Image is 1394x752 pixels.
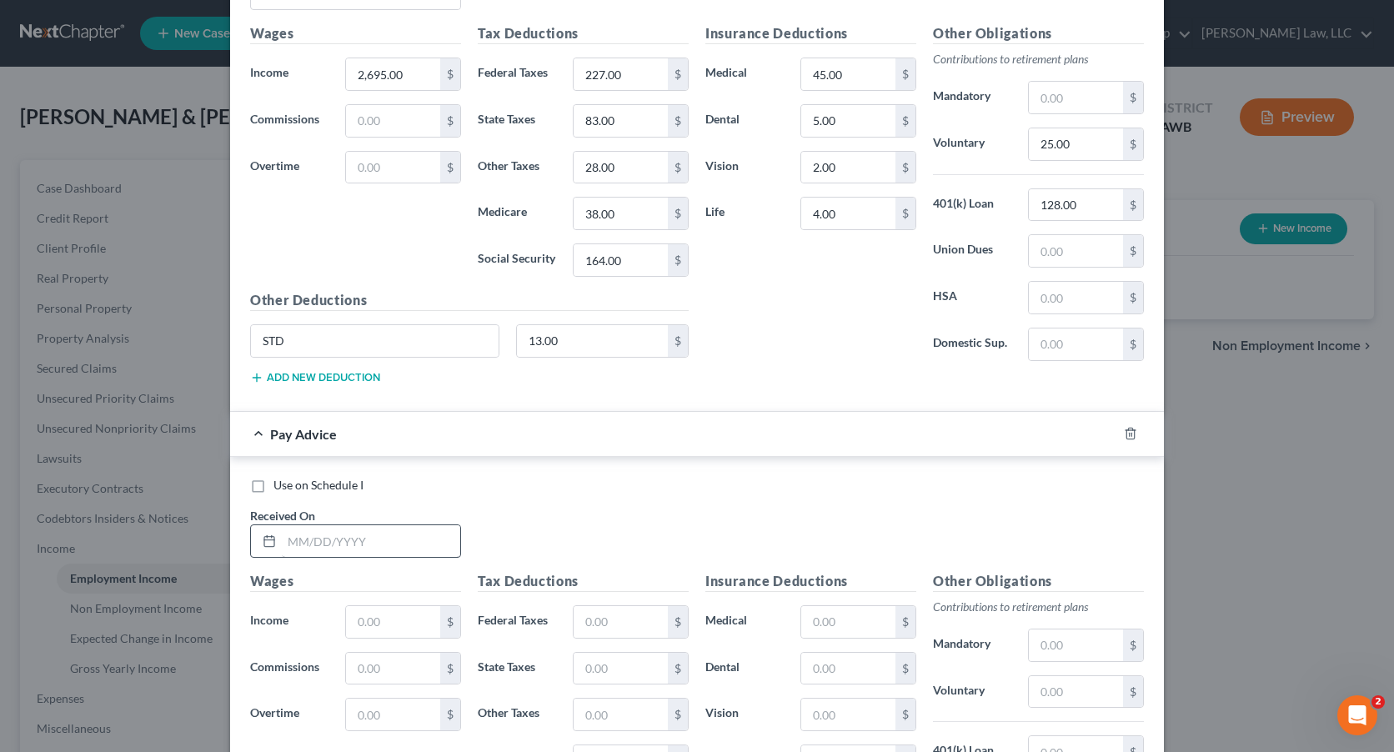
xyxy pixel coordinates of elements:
input: 0.00 [346,105,440,137]
label: Life [697,197,792,230]
input: 0.00 [1029,676,1123,708]
label: Federal Taxes [469,58,564,91]
input: 0.00 [574,198,668,229]
label: State Taxes [469,652,564,685]
span: Use on Schedule I [273,478,364,492]
label: Dental [697,652,792,685]
h5: Wages [250,571,461,592]
h5: Tax Deductions [478,571,689,592]
div: $ [440,58,460,90]
span: Received On [250,509,315,523]
label: Medicare [469,197,564,230]
label: 401(k) Loan [925,188,1020,222]
label: Vision [697,698,792,731]
div: $ [668,152,688,183]
input: 0.00 [801,152,895,183]
h5: Insurance Deductions [705,571,916,592]
label: Union Dues [925,234,1020,268]
label: Mandatory [925,81,1020,114]
label: Commissions [242,104,337,138]
div: $ [668,653,688,684]
div: $ [895,198,915,229]
label: Other Taxes [469,698,564,731]
div: $ [668,325,688,357]
span: Income [250,613,288,627]
label: Federal Taxes [469,605,564,639]
span: Income [250,65,288,79]
div: $ [1123,676,1143,708]
input: 0.00 [346,152,440,183]
input: 0.00 [1029,235,1123,267]
label: Overtime [242,151,337,184]
input: 0.00 [574,244,668,276]
label: HSA [925,281,1020,314]
label: Dental [697,104,792,138]
input: 0.00 [346,606,440,638]
input: 0.00 [801,606,895,638]
input: 0.00 [801,58,895,90]
div: $ [668,244,688,276]
label: Medical [697,605,792,639]
input: 0.00 [574,699,668,730]
label: State Taxes [469,104,564,138]
input: 0.00 [346,58,440,90]
label: Medical [697,58,792,91]
span: 2 [1371,695,1385,709]
div: $ [1123,629,1143,661]
input: 0.00 [1029,629,1123,661]
label: Vision [697,151,792,184]
div: $ [1123,82,1143,113]
input: 0.00 [574,105,668,137]
input: 0.00 [1029,189,1123,221]
input: Specify... [251,325,499,357]
label: Mandatory [925,629,1020,662]
div: $ [668,105,688,137]
div: $ [1123,128,1143,160]
input: 0.00 [574,653,668,684]
iframe: Intercom live chat [1337,695,1377,735]
div: $ [440,152,460,183]
input: 0.00 [1029,128,1123,160]
label: Social Security [469,243,564,277]
div: $ [1123,189,1143,221]
div: $ [440,606,460,638]
input: 0.00 [1029,328,1123,360]
div: $ [895,152,915,183]
h5: Insurance Deductions [705,23,916,44]
div: $ [895,653,915,684]
span: Pay Advice [270,426,337,442]
input: 0.00 [346,653,440,684]
button: Add new deduction [250,371,380,384]
input: 0.00 [574,58,668,90]
div: $ [668,198,688,229]
input: 0.00 [1029,82,1123,113]
label: Commissions [242,652,337,685]
label: Voluntary [925,128,1020,161]
input: 0.00 [801,653,895,684]
label: Other Taxes [469,151,564,184]
input: 0.00 [574,152,668,183]
div: $ [1123,328,1143,360]
input: 0.00 [346,699,440,730]
label: Domestic Sup. [925,328,1020,361]
input: 0.00 [801,699,895,730]
h5: Other Obligations [933,23,1144,44]
div: $ [1123,282,1143,313]
p: Contributions to retirement plans [933,51,1144,68]
div: $ [440,653,460,684]
input: MM/DD/YYYY [282,525,460,557]
h5: Other Obligations [933,571,1144,592]
div: $ [895,606,915,638]
p: Contributions to retirement plans [933,599,1144,615]
label: Overtime [242,698,337,731]
div: $ [440,699,460,730]
input: 0.00 [801,105,895,137]
h5: Tax Deductions [478,23,689,44]
div: $ [1123,235,1143,267]
div: $ [440,105,460,137]
input: 0.00 [1029,282,1123,313]
div: $ [668,699,688,730]
input: 0.00 [517,325,669,357]
div: $ [895,58,915,90]
input: 0.00 [801,198,895,229]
